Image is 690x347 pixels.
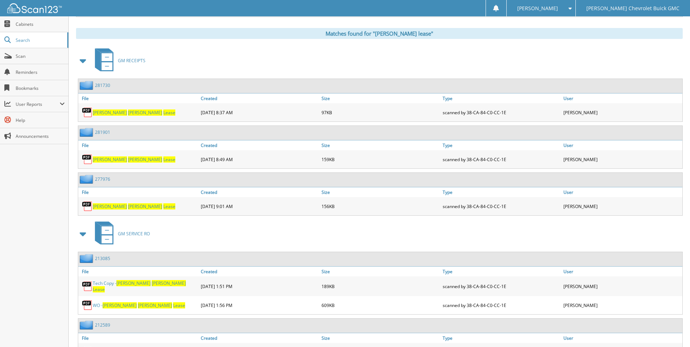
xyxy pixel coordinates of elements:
span: User Reports [16,101,60,107]
a: User [562,333,682,343]
span: [PERSON_NAME] [116,280,151,286]
img: folder2.png [80,81,95,90]
div: [PERSON_NAME] [562,199,682,214]
span: [PERSON_NAME] [103,302,137,308]
div: [DATE] 8:49 AM [199,152,320,167]
img: PDF.png [82,201,93,212]
img: PDF.png [82,107,93,118]
a: 281730 [95,82,110,88]
span: [PERSON_NAME] [93,109,127,116]
a: File [78,93,199,103]
a: WO -[PERSON_NAME] [PERSON_NAME] Lease [93,302,185,308]
a: Type [441,187,562,197]
div: [PERSON_NAME] [562,298,682,312]
a: Size [320,333,440,343]
span: [PERSON_NAME] [152,280,186,286]
a: User [562,140,682,150]
a: 212589 [95,322,110,328]
a: Tech Copy -[PERSON_NAME] [PERSON_NAME] Lease [93,280,197,292]
a: Type [441,140,562,150]
img: folder2.png [80,128,95,137]
a: User [562,187,682,197]
div: [DATE] 1:56 PM [199,298,320,312]
span: Scan [16,53,65,59]
div: 159KB [320,152,440,167]
div: [DATE] 1:51 PM [199,278,320,294]
a: File [78,140,199,150]
span: Lease [93,286,105,292]
a: 213085 [95,255,110,262]
span: Announcements [16,133,65,139]
a: [PERSON_NAME] [PERSON_NAME] Lease [93,156,175,163]
span: [PERSON_NAME] Chevrolet Buick GMC [586,6,679,11]
div: scanned by 38-CA-84-C0-CC-1E [441,199,562,214]
div: scanned by 38-CA-84-C0-CC-1E [441,278,562,294]
div: [PERSON_NAME] [562,278,682,294]
a: File [78,187,199,197]
div: 609KB [320,298,440,312]
span: [PERSON_NAME] [128,109,162,116]
a: File [78,267,199,276]
a: Type [441,333,562,343]
a: Created [199,333,320,343]
span: Search [16,37,64,43]
a: Type [441,267,562,276]
a: Created [199,93,320,103]
div: [DATE] 8:37 AM [199,105,320,120]
span: Bookmarks [16,85,65,91]
a: Created [199,267,320,276]
span: [PERSON_NAME] [128,156,162,163]
span: Lease [173,302,185,308]
span: GM SERVICE RO [118,231,150,237]
span: Reminders [16,69,65,75]
span: Lease [163,109,175,116]
a: User [562,93,682,103]
span: [PERSON_NAME] [517,6,558,11]
span: Lease [163,203,175,210]
a: Type [441,93,562,103]
a: [PERSON_NAME] [PERSON_NAME] Lease [93,203,175,210]
div: [PERSON_NAME] [562,152,682,167]
div: scanned by 38-CA-84-C0-CC-1E [441,105,562,120]
a: 281901 [95,129,110,135]
a: [PERSON_NAME] [PERSON_NAME] Lease [93,109,175,116]
img: scan123-logo-white.svg [7,3,62,13]
span: Cabinets [16,21,65,27]
a: User [562,267,682,276]
a: GM SERVICE RO [91,219,150,248]
img: PDF.png [82,154,93,165]
img: PDF.png [82,281,93,292]
div: 97KB [320,105,440,120]
div: Matches found for "[PERSON_NAME] lease" [76,28,683,39]
a: Size [320,187,440,197]
a: Size [320,267,440,276]
a: File [78,333,199,343]
span: [PERSON_NAME] [128,203,162,210]
a: GM RECEIPTS [91,46,145,75]
div: scanned by 38-CA-84-C0-CC-1E [441,298,562,312]
div: [PERSON_NAME] [562,105,682,120]
a: 277976 [95,176,110,182]
a: Size [320,93,440,103]
a: Size [320,140,440,150]
div: [DATE] 9:01 AM [199,199,320,214]
div: scanned by 38-CA-84-C0-CC-1E [441,152,562,167]
a: Created [199,140,320,150]
img: folder2.png [80,320,95,330]
span: GM RECEIPTS [118,57,145,64]
span: [PERSON_NAME] [138,302,172,308]
div: 156KB [320,199,440,214]
a: Created [199,187,320,197]
span: [PERSON_NAME] [93,203,127,210]
img: PDF.png [82,300,93,311]
span: [PERSON_NAME] [93,156,127,163]
img: folder2.png [80,254,95,263]
div: 189KB [320,278,440,294]
img: folder2.png [80,175,95,184]
span: Lease [163,156,175,163]
span: Help [16,117,65,123]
